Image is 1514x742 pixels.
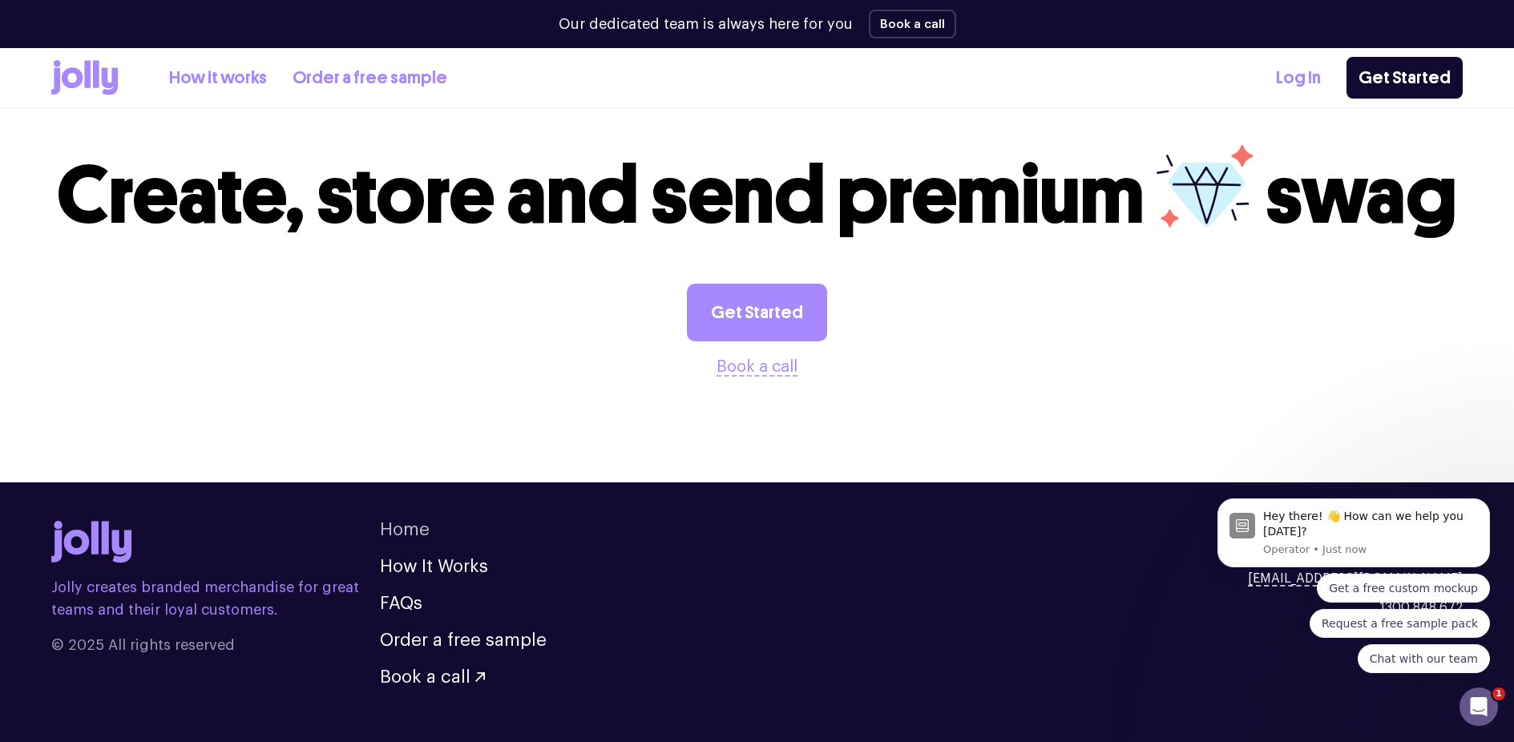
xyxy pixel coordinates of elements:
[380,668,485,686] button: Book a call
[1266,147,1457,244] span: swag
[1492,688,1505,700] span: 1
[1459,688,1498,726] iframe: Intercom live chat
[293,65,447,91] a: Order a free sample
[559,14,853,35] p: Our dedicated team is always here for you
[1193,478,1514,734] iframe: Intercom notifications message
[687,284,827,341] a: Get Started
[57,147,1145,244] span: Create, store and send premium
[717,354,797,380] button: Book a call
[51,634,380,656] span: © 2025 All rights reserved
[380,668,470,686] span: Book a call
[51,576,380,621] p: Jolly creates branded merchandise for great teams and their loyal customers.
[1276,65,1321,91] a: Log In
[380,521,430,538] a: Home
[380,595,422,612] a: FAQs
[1346,57,1463,99] a: Get Started
[869,10,956,38] button: Book a call
[169,65,267,91] a: How it works
[380,558,488,575] a: How It Works
[380,631,547,649] a: Order a free sample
